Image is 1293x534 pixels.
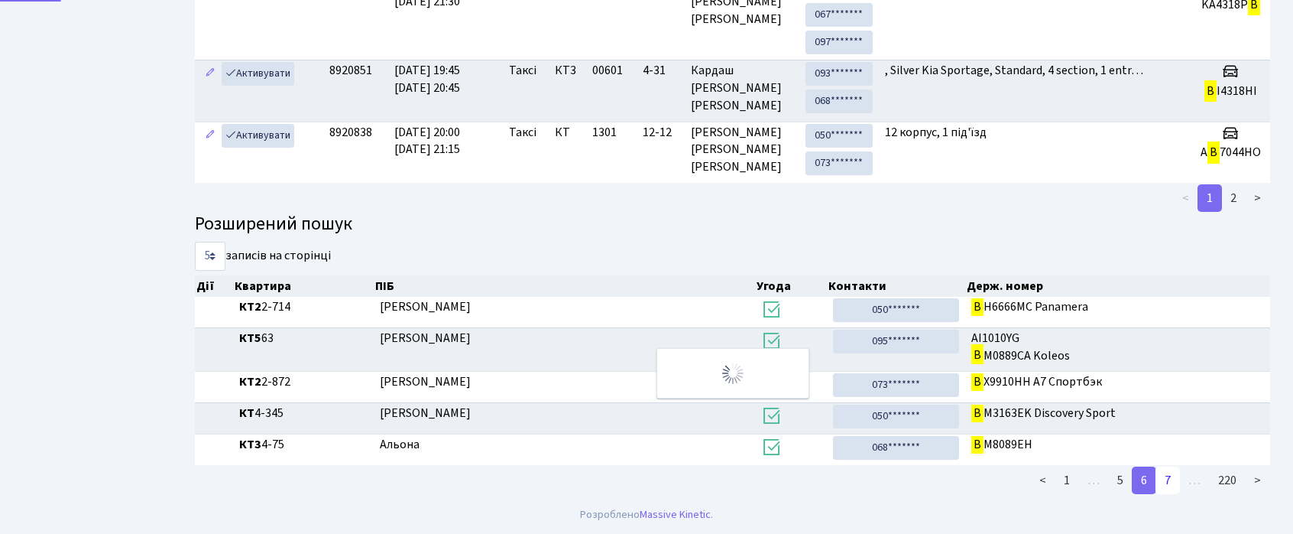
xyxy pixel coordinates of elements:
[971,371,984,392] mark: B
[1209,467,1246,494] a: 220
[1245,184,1270,212] a: >
[239,373,368,391] span: 2-872
[239,298,368,316] span: 2-714
[592,124,617,141] span: 1301
[1132,467,1156,494] a: 6
[394,124,460,158] span: [DATE] 20:00 [DATE] 21:15
[1221,184,1246,212] a: 2
[222,124,294,148] a: Активувати
[1245,467,1270,494] a: >
[380,373,471,390] span: [PERSON_NAME]
[509,124,536,142] span: Таксі
[755,275,827,297] th: Угода
[380,436,420,453] span: Альона
[380,405,471,422] span: [PERSON_NAME]
[1030,467,1055,494] a: <
[201,124,219,148] a: Редагувати
[239,298,261,315] b: КТ2
[555,124,581,142] span: КТ
[971,402,984,424] mark: B
[1197,184,1222,212] a: 1
[329,124,372,141] span: 8920838
[885,124,987,141] span: 12 корпус, 1 під'їзд
[555,62,581,80] span: КТ3
[329,62,372,79] span: 8920851
[721,361,745,386] img: Обробка...
[239,405,254,422] b: КТ
[1197,84,1264,99] h5: I4318HI
[640,506,711,523] a: Massive Kinetic
[1055,467,1079,494] a: 1
[239,405,368,422] span: 4-345
[971,405,1264,422] span: M3163EK Discovery Sport
[971,344,984,366] mark: B
[239,436,261,453] b: КТ3
[965,275,1270,297] th: Держ. номер
[885,62,1143,79] span: , Silver Kia Sportage, Standard, 4 section, 1 entr…
[394,62,460,96] span: [DATE] 19:45 [DATE] 20:45
[691,124,793,177] span: [PERSON_NAME] [PERSON_NAME] [PERSON_NAME]
[592,62,623,79] span: 00601
[195,213,1270,236] h4: Розширений пошук
[1204,80,1217,102] mark: B
[1155,467,1180,494] a: 7
[380,298,471,315] span: [PERSON_NAME]
[971,296,984,317] mark: B
[239,330,368,347] span: 63
[971,434,984,455] mark: B
[643,62,679,80] span: 4-31
[239,330,261,347] b: КТ5
[195,275,233,297] th: Дії
[691,62,793,115] span: Кардаш [PERSON_NAME] [PERSON_NAME]
[1207,142,1220,163] mark: B
[827,275,965,297] th: Контакти
[380,330,471,347] span: [PERSON_NAME]
[1108,467,1133,494] a: 5
[233,275,374,297] th: Квартира
[239,436,368,454] span: 4-75
[971,298,1264,316] span: H6666MC Panamera
[195,242,331,271] label: записів на сторінці
[971,436,1264,454] span: M8089EH
[374,275,756,297] th: ПІБ
[580,506,713,523] div: Розроблено .
[239,373,261,390] b: КТ2
[643,124,679,142] span: 12-12
[222,62,294,86] a: Активувати
[509,62,536,80] span: Таксі
[971,373,1264,391] span: X9910HH А7 Спортбэк
[1197,145,1264,160] h5: A 7044HO
[195,242,225,271] select: записів на сторінці
[201,62,219,86] a: Редагувати
[971,330,1264,365] span: AI1010YG M0889CA Koleos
